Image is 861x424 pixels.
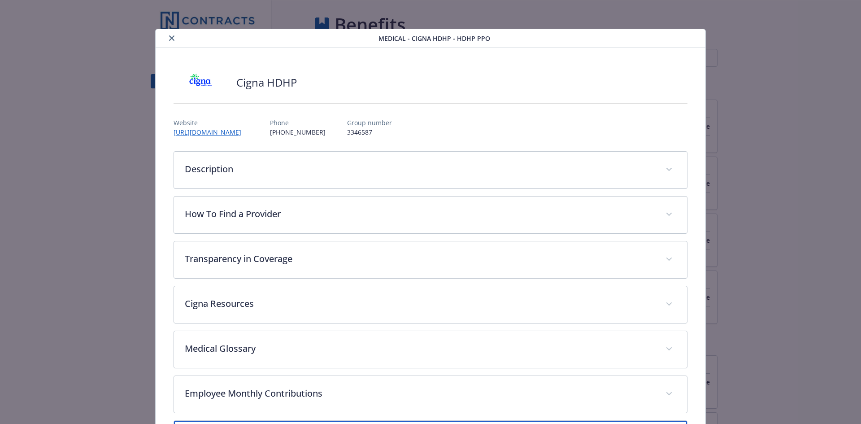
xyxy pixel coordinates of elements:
[174,69,227,96] img: CIGNA
[378,34,490,43] span: Medical - Cigna HDHP - HDHP PPO
[236,75,297,90] h2: Cigna HDHP
[185,207,655,221] p: How To Find a Provider
[174,376,687,413] div: Employee Monthly Contributions
[166,33,177,44] button: close
[185,297,655,310] p: Cigna Resources
[174,197,687,233] div: How To Find a Provider
[185,252,655,266] p: Transparency in Coverage
[185,162,655,176] p: Description
[174,331,687,368] div: Medical Glossary
[270,127,326,137] p: [PHONE_NUMBER]
[270,118,326,127] p: Phone
[174,152,687,188] div: Description
[185,387,655,400] p: Employee Monthly Contributions
[174,241,687,278] div: Transparency in Coverage
[174,118,248,127] p: Website
[174,286,687,323] div: Cigna Resources
[174,128,248,136] a: [URL][DOMAIN_NAME]
[347,127,392,137] p: 3346587
[347,118,392,127] p: Group number
[185,342,655,355] p: Medical Glossary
